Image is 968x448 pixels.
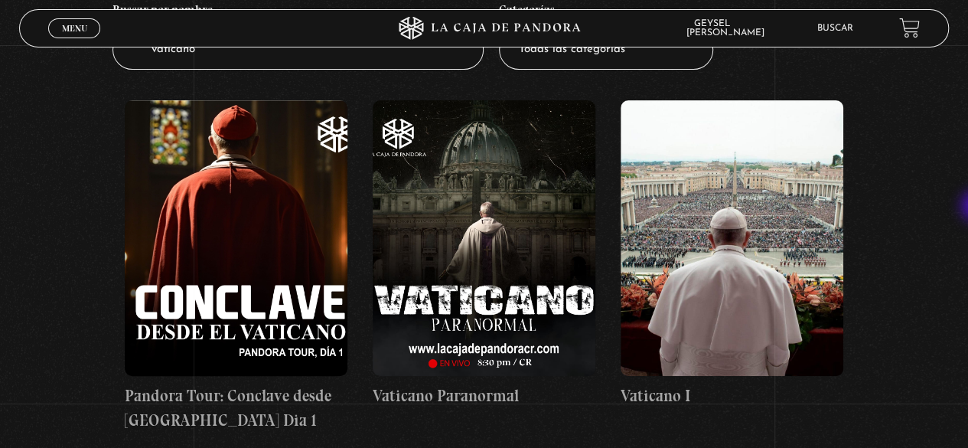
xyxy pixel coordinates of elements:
h4: Vaticano Paranormal [373,384,595,408]
a: Vaticano Paranormal [373,100,595,408]
a: Pandora Tour: Conclave desde [GEOGRAPHIC_DATA] Dia 1 [125,100,347,432]
a: Buscar [817,24,853,33]
span: Geysel [PERSON_NAME] [686,19,780,38]
h4: Pandora Tour: Conclave desde [GEOGRAPHIC_DATA] Dia 1 [125,384,347,432]
a: Vaticano I [621,100,843,408]
span: Menu [62,24,87,33]
a: View your shopping cart [899,18,920,38]
h4: Vaticano I [621,384,843,408]
span: Cerrar [57,36,93,47]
